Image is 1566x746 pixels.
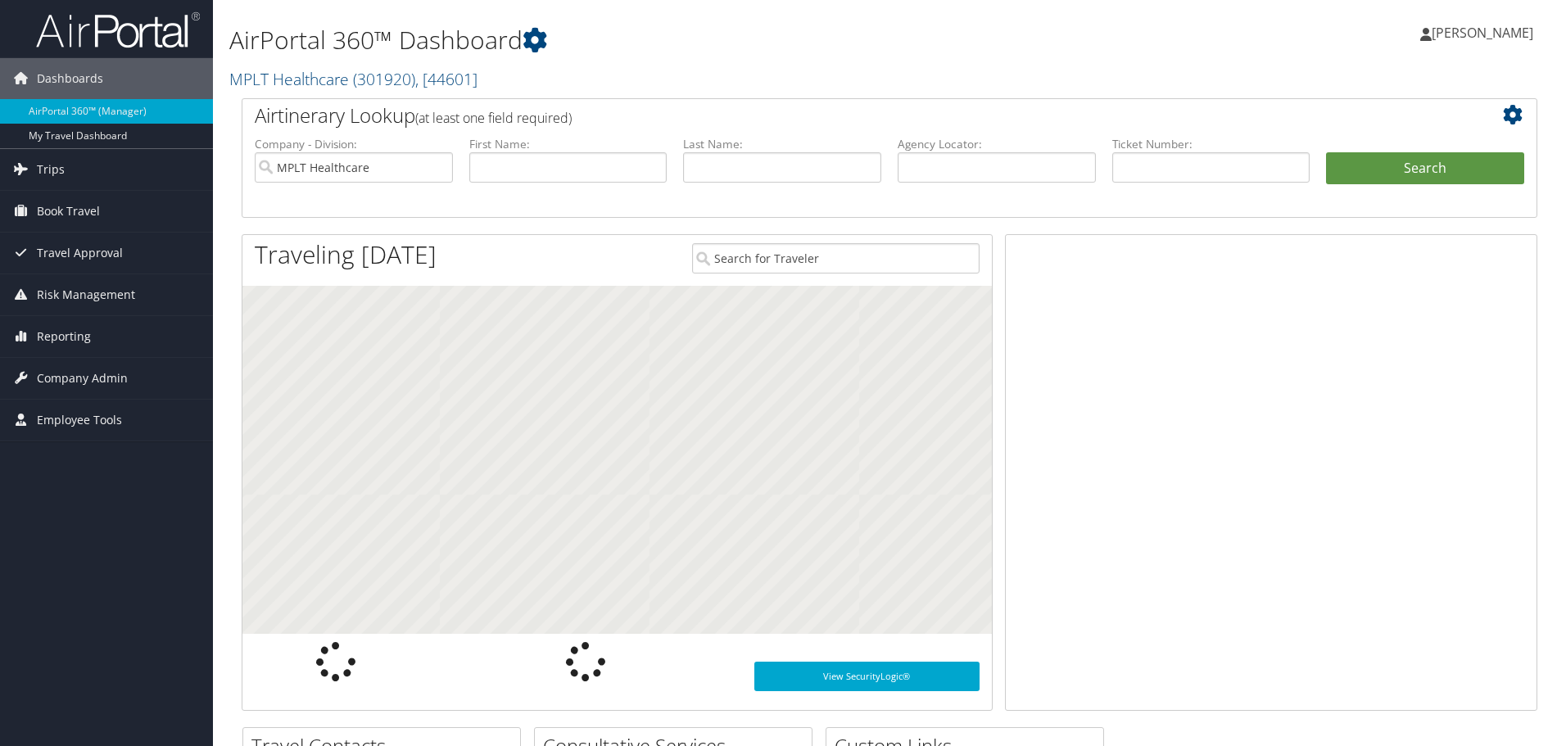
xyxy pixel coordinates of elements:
span: [PERSON_NAME] [1432,24,1533,42]
span: Reporting [37,316,91,357]
button: Search [1326,152,1524,185]
label: Ticket Number: [1112,136,1310,152]
span: (at least one field required) [415,109,572,127]
span: Employee Tools [37,400,122,441]
label: Company - Division: [255,136,453,152]
span: Travel Approval [37,233,123,274]
span: Dashboards [37,58,103,99]
span: Risk Management [37,274,135,315]
label: Last Name: [683,136,881,152]
h2: Airtinerary Lookup [255,102,1416,129]
span: ( 301920 ) [353,68,415,90]
img: airportal-logo.png [36,11,200,49]
h1: Traveling [DATE] [255,237,437,272]
h1: AirPortal 360™ Dashboard [229,23,1110,57]
label: First Name: [469,136,668,152]
a: [PERSON_NAME] [1420,8,1550,57]
label: Agency Locator: [898,136,1096,152]
span: Trips [37,149,65,190]
a: View SecurityLogic® [754,662,980,691]
span: , [ 44601 ] [415,68,477,90]
a: MPLT Healthcare [229,68,477,90]
span: Company Admin [37,358,128,399]
input: Search for Traveler [692,243,980,274]
span: Book Travel [37,191,100,232]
